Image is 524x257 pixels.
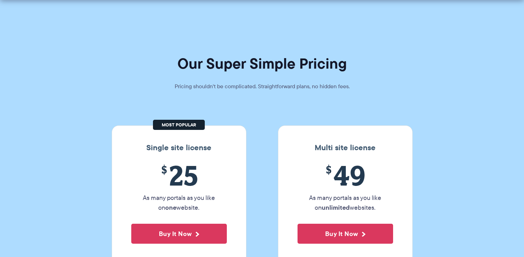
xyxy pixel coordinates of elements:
button: Buy It Now [131,224,227,244]
button: Buy It Now [298,224,393,244]
p: As many portals as you like on websites. [298,193,393,213]
span: 25 [131,159,227,191]
p: As many portals as you like on website. [131,193,227,213]
h3: Single site license [119,143,239,152]
strong: unlimited [322,203,350,212]
span: 49 [298,159,393,191]
strong: one [165,203,176,212]
p: Pricing shouldn't be complicated. Straightforward plans, no hidden fees. [157,82,367,91]
h3: Multi site license [285,143,405,152]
